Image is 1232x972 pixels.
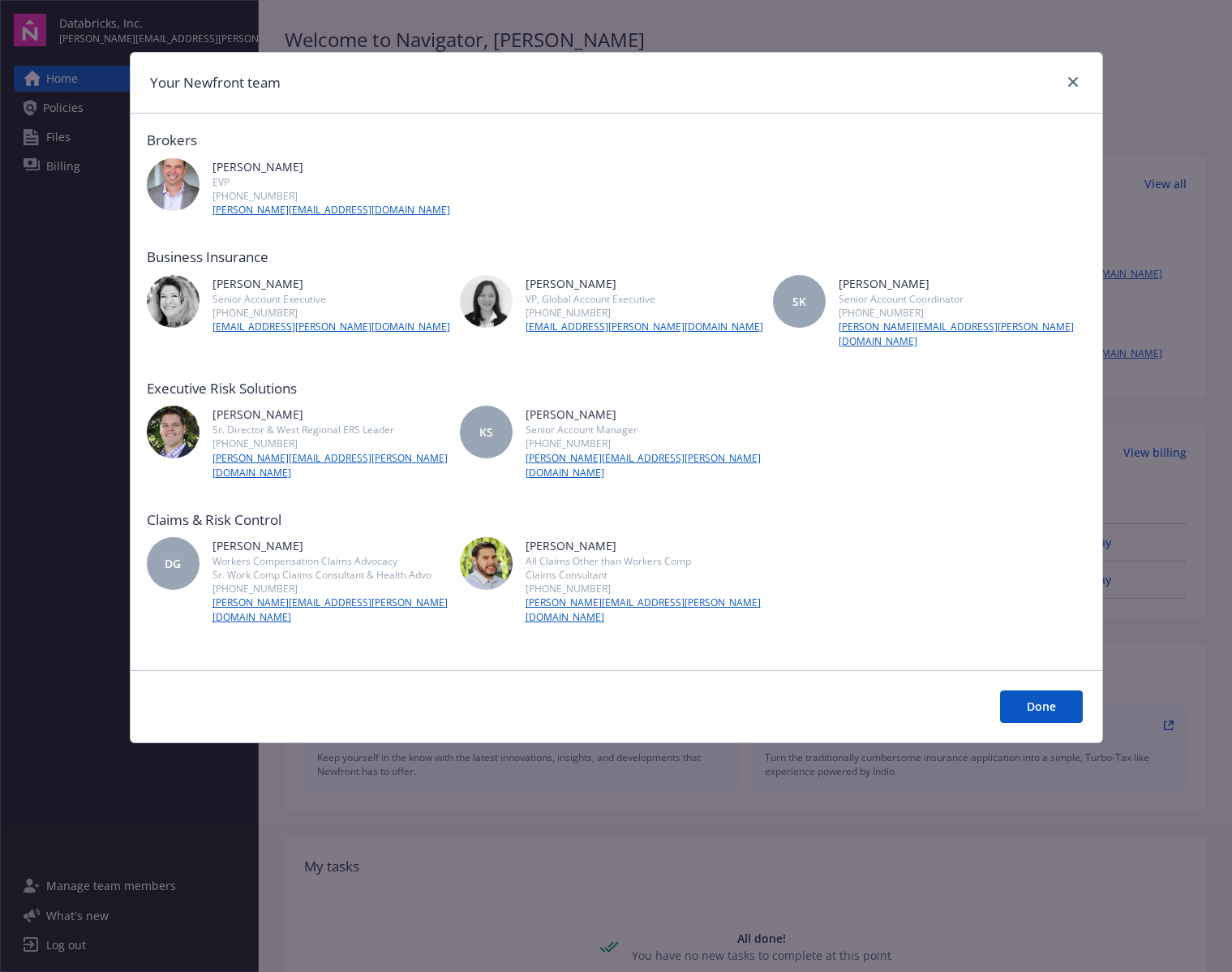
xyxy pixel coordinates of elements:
div: [PHONE_NUMBER] [526,582,773,596]
div: [PERSON_NAME] [212,537,460,554]
div: Executive Risk Solutions [147,378,1086,399]
div: Senior Account Coordinator [839,292,1086,306]
a: [PERSON_NAME][EMAIL_ADDRESS][PERSON_NAME][DOMAIN_NAME] [212,451,460,480]
div: [PERSON_NAME] [526,275,763,292]
a: [PERSON_NAME][EMAIL_ADDRESS][PERSON_NAME][DOMAIN_NAME] [526,451,773,480]
a: [EMAIL_ADDRESS][PERSON_NAME][DOMAIN_NAME] [212,320,450,334]
div: Business Insurance [147,247,1086,268]
div: Senior Account Manager [526,423,773,437]
div: Claims & Risk Control [147,510,1086,531]
button: Done [1000,690,1083,723]
div: [PHONE_NUMBER] [526,306,763,320]
a: [PERSON_NAME][EMAIL_ADDRESS][PERSON_NAME][DOMAIN_NAME] [212,596,460,625]
div: [PHONE_NUMBER] [212,582,460,596]
div: All Claims Other than Workers Comp [526,554,773,568]
div: Sr. Director & West Regional ERS Leader [212,423,460,437]
a: close [1063,72,1083,92]
div: Senior Account Executive [212,292,450,306]
img: photo [460,275,513,328]
div: EVP [212,175,450,189]
span: DG [165,555,181,572]
div: [PHONE_NUMBER] [212,306,450,320]
img: photo [460,537,513,590]
div: Brokers [147,130,1086,151]
a: [PERSON_NAME][EMAIL_ADDRESS][PERSON_NAME][DOMAIN_NAME] [526,596,773,625]
div: [PERSON_NAME] [526,406,773,423]
img: photo [147,158,200,211]
div: [PERSON_NAME] [212,406,460,423]
h1: Your Newfront team [150,72,281,93]
div: Sr. Work Comp Claims Consultant & Health Advo [212,568,460,582]
div: [PERSON_NAME] [839,275,1086,292]
div: [PERSON_NAME] [526,537,773,554]
div: Workers Compensation Claims Advocacy [212,554,460,568]
span: SK [792,293,806,310]
a: [PERSON_NAME][EMAIL_ADDRESS][DOMAIN_NAME] [212,203,450,217]
div: [PHONE_NUMBER] [839,306,1086,320]
a: [EMAIL_ADDRESS][PERSON_NAME][DOMAIN_NAME] [526,320,763,334]
img: photo [147,406,200,458]
div: [PERSON_NAME] [212,158,450,175]
img: photo [147,275,200,328]
div: [PERSON_NAME] [212,275,450,292]
div: [PHONE_NUMBER] [212,437,460,450]
div: [PHONE_NUMBER] [212,189,450,203]
a: [PERSON_NAME][EMAIL_ADDRESS][PERSON_NAME][DOMAIN_NAME] [839,320,1086,349]
div: VP, Global Account Executive [526,292,763,306]
div: Claims Consultant [526,568,773,582]
div: [PHONE_NUMBER] [526,437,773,450]
span: KS [479,424,493,441]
